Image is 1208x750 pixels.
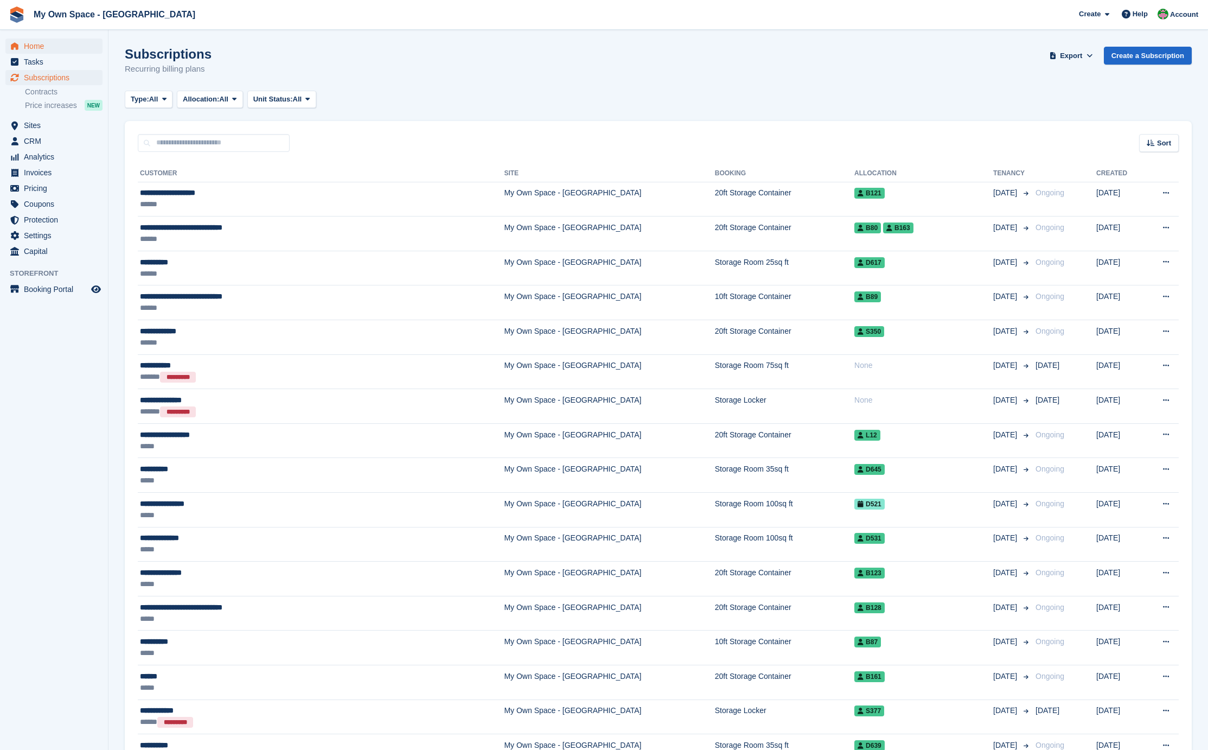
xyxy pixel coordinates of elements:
[715,665,854,700] td: 20ft Storage Container
[1133,9,1148,20] span: Help
[504,562,714,596] td: My Own Space - [GEOGRAPHIC_DATA]
[715,493,854,527] td: Storage Room 100sq ft
[993,165,1031,182] th: Tenancy
[993,671,1019,682] span: [DATE]
[24,181,89,196] span: Pricing
[504,423,714,458] td: My Own Space - [GEOGRAPHIC_DATA]
[1036,499,1064,508] span: Ongoing
[183,94,219,105] span: Allocation:
[1157,138,1171,149] span: Sort
[715,320,854,355] td: 20ft Storage Container
[504,527,714,562] td: My Own Space - [GEOGRAPHIC_DATA]
[1036,568,1064,577] span: Ongoing
[5,165,103,180] a: menu
[715,458,854,493] td: Storage Room 35sq ft
[504,285,714,320] td: My Own Space - [GEOGRAPHIC_DATA]
[1096,596,1144,631] td: [DATE]
[219,94,228,105] span: All
[854,291,881,302] span: B89
[854,602,885,613] span: B128
[1036,430,1064,439] span: Ongoing
[1096,493,1144,527] td: [DATE]
[149,94,158,105] span: All
[854,499,885,510] span: D521
[1096,562,1144,596] td: [DATE]
[1096,665,1144,700] td: [DATE]
[125,91,172,109] button: Type: All
[24,70,89,85] span: Subscriptions
[504,182,714,217] td: My Own Space - [GEOGRAPHIC_DATA]
[993,187,1019,199] span: [DATE]
[1096,320,1144,355] td: [DATE]
[1036,672,1064,681] span: Ongoing
[138,165,504,182] th: Customer
[5,134,103,149] a: menu
[1096,631,1144,665] td: [DATE]
[1036,188,1064,197] span: Ongoing
[854,464,885,475] span: D645
[993,395,1019,406] span: [DATE]
[5,54,103,69] a: menu
[253,94,293,105] span: Unit Status:
[125,47,212,61] h1: Subscriptions
[504,493,714,527] td: My Own Space - [GEOGRAPHIC_DATA]
[715,596,854,631] td: 20ft Storage Container
[5,70,103,85] a: menu
[715,562,854,596] td: 20ft Storage Container
[1096,423,1144,458] td: [DATE]
[504,665,714,700] td: My Own Space - [GEOGRAPHIC_DATA]
[5,282,103,297] a: menu
[1096,389,1144,424] td: [DATE]
[1036,741,1064,749] span: Ongoing
[504,389,714,424] td: My Own Space - [GEOGRAPHIC_DATA]
[1096,527,1144,562] td: [DATE]
[1096,217,1144,251] td: [DATE]
[715,165,854,182] th: Booking
[993,360,1019,371] span: [DATE]
[1096,285,1144,320] td: [DATE]
[504,596,714,631] td: My Own Space - [GEOGRAPHIC_DATA]
[854,165,993,182] th: Allocation
[5,149,103,164] a: menu
[504,251,714,285] td: My Own Space - [GEOGRAPHIC_DATA]
[131,94,149,105] span: Type:
[993,498,1019,510] span: [DATE]
[993,257,1019,268] span: [DATE]
[1096,182,1144,217] td: [DATE]
[715,527,854,562] td: Storage Room 100sq ft
[504,165,714,182] th: Site
[293,94,302,105] span: All
[993,291,1019,302] span: [DATE]
[24,196,89,212] span: Coupons
[854,568,885,579] span: B123
[24,282,89,297] span: Booking Portal
[883,223,913,233] span: B163
[1036,258,1064,266] span: Ongoing
[1096,458,1144,493] td: [DATE]
[24,149,89,164] span: Analytics
[25,99,103,111] a: Price increases NEW
[854,188,885,199] span: B121
[715,423,854,458] td: 20ft Storage Container
[715,217,854,251] td: 20ft Storage Container
[10,268,108,279] span: Storefront
[5,228,103,243] a: menu
[24,244,89,259] span: Capital
[24,212,89,227] span: Protection
[1036,396,1059,404] span: [DATE]
[854,395,993,406] div: None
[854,257,885,268] span: D617
[993,567,1019,579] span: [DATE]
[5,39,103,54] a: menu
[1036,465,1064,473] span: Ongoing
[504,320,714,355] td: My Own Space - [GEOGRAPHIC_DATA]
[1047,47,1095,65] button: Export
[1096,165,1144,182] th: Created
[25,87,103,97] a: Contracts
[504,217,714,251] td: My Own Space - [GEOGRAPHIC_DATA]
[1096,251,1144,285] td: [DATE]
[1036,603,1064,612] span: Ongoing
[993,222,1019,233] span: [DATE]
[854,533,885,544] span: D531
[715,285,854,320] td: 10ft Storage Container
